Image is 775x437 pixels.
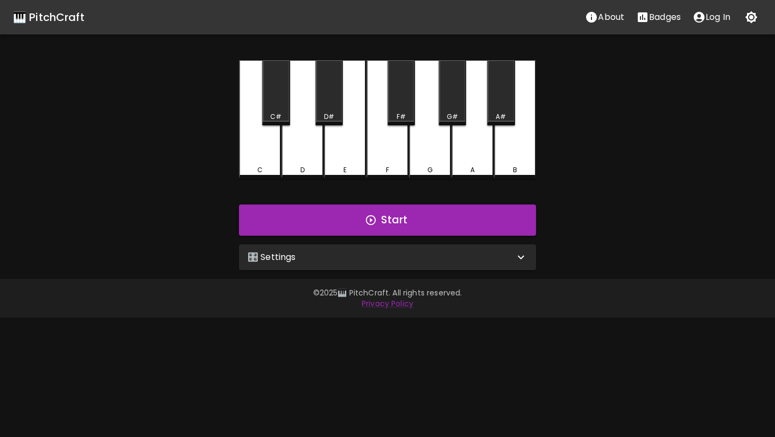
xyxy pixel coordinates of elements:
button: About [579,6,630,28]
p: Log In [706,11,730,24]
button: Start [239,205,536,236]
div: F [386,165,389,175]
p: Badges [649,11,681,24]
div: A [470,165,475,175]
div: D [300,165,305,175]
div: C [257,165,263,175]
button: Stats [630,6,687,28]
a: 🎹 PitchCraft [13,9,84,26]
p: © 2025 🎹 PitchCraft. All rights reserved. [77,287,697,298]
div: A# [496,112,506,122]
p: 🎛️ Settings [248,251,296,264]
div: G [427,165,433,175]
div: E [343,165,347,175]
div: 🎛️ Settings [239,244,536,270]
div: F# [397,112,406,122]
div: G# [447,112,458,122]
button: account of current user [687,6,736,28]
div: B [513,165,517,175]
div: D# [324,112,334,122]
a: Privacy Policy [362,298,413,309]
div: C# [270,112,281,122]
p: About [598,11,624,24]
